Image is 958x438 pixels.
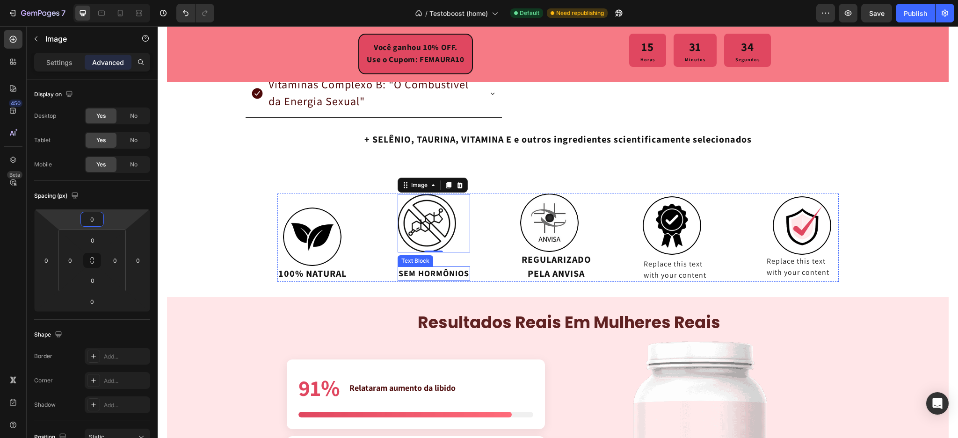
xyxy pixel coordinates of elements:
[260,285,563,308] strong: resultados reais em mulheres reais
[7,171,22,179] div: Beta
[125,181,184,240] img: Alt Image
[363,227,435,255] p: REGULARIZADO PELA ANVISA
[425,8,428,18] span: /
[158,26,958,438] iframe: Design area
[485,170,544,229] img: Alt Image
[141,345,182,379] div: 91%
[209,28,306,39] strong: Use o Cupom: FEMAURA10
[485,231,558,256] div: Replace this text with your content
[130,136,138,144] span: No
[83,273,102,287] input: 0px
[520,9,539,17] span: Default
[121,241,189,255] p: 100% NATURAL
[120,240,190,256] div: Rich Text Editor. Editing area: main
[130,160,138,169] span: No
[578,30,602,37] p: Segundos
[104,352,148,361] div: Add...
[111,50,322,84] p: Vitaminas Complexo B: "O Combustível da Energia Sexual"
[92,57,124,67] p: Advanced
[96,136,106,144] span: Yes
[130,112,138,120] span: No
[240,240,312,255] div: Rich Text Editor. Editing area: main
[34,136,51,144] div: Tablet
[83,233,102,247] input: 0px
[96,160,106,169] span: Yes
[527,11,548,30] div: 31
[896,4,935,22] button: Publish
[527,30,548,37] p: Minutos
[869,9,885,17] span: Save
[904,8,927,18] div: Publish
[34,160,52,169] div: Mobile
[34,329,64,341] div: Shape
[9,100,22,107] div: 450
[429,8,488,18] span: Testoboost (home)
[608,229,681,253] div: Replace this text with your content
[34,401,56,409] div: Shadow
[483,11,497,30] div: 15
[4,4,70,22] button: 7
[926,392,949,415] div: Open Intercom Messenger
[39,253,53,267] input: 0
[578,11,602,30] div: 34
[363,167,421,226] img: Alt Image
[34,352,52,360] div: Border
[556,9,604,17] span: Need republishing
[252,155,272,163] div: Image
[176,4,214,22] div: Undo/Redo
[615,170,674,229] img: gempages_582392123966358168-2f0dd361-a4bf-42a2-b8b7-2c04f2872f39.png
[83,212,102,226] input: 0
[861,4,892,22] button: Save
[46,57,73,67] p: Settings
[104,401,148,409] div: Add...
[45,33,125,44] p: Image
[363,226,435,256] div: Rich Text Editor. Editing area: main
[34,112,56,120] div: Desktop
[192,355,376,368] div: Relataram aumento da libido
[241,241,312,254] p: SEM HORMÔNIOS
[61,7,65,19] p: 7
[108,253,122,267] input: 0px
[240,168,298,226] img: Alt Image
[34,190,80,202] div: Spacing (px)
[63,253,77,267] input: 0px
[96,112,106,120] span: Yes
[131,253,145,267] input: 0
[10,107,790,121] p: + SELÊNIO, TAURINA, VITAMINA E e outros ingredientes scientificamente selecionados
[242,230,274,239] div: Text Block
[83,294,102,309] input: 0
[34,88,75,101] div: Display on
[483,30,497,37] p: Horas
[104,377,148,385] div: Add...
[34,376,53,385] div: Corner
